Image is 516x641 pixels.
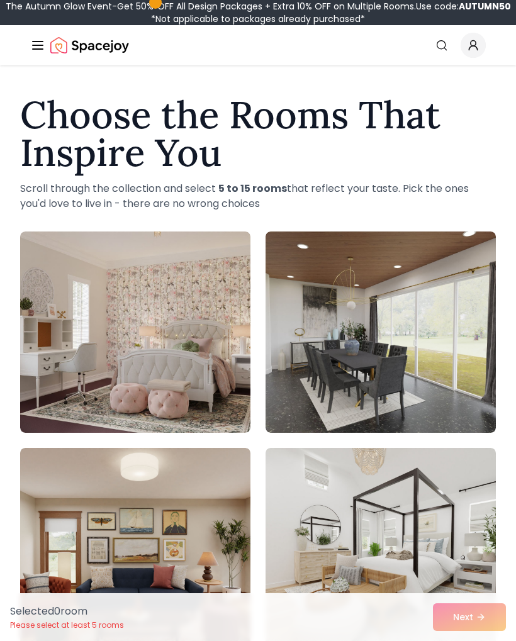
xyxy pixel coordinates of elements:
span: *Not applicable to packages already purchased* [151,13,365,25]
img: Room room-1 [20,231,250,433]
a: Spacejoy [50,33,129,58]
p: Scroll through the collection and select that reflect your taste. Pick the ones you'd love to liv... [20,181,496,211]
nav: Global [30,25,486,65]
p: Please select at least 5 rooms [10,620,124,630]
img: Room room-2 [266,231,496,433]
h1: Choose the Rooms That Inspire You [20,96,496,171]
strong: 5 to 15 rooms [218,181,287,196]
img: Spacejoy Logo [50,33,129,58]
p: Selected 0 room [10,604,124,619]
